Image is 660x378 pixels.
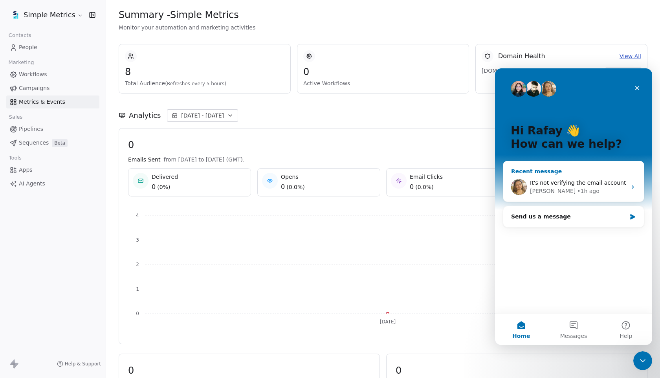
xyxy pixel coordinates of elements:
a: Help & Support [57,361,101,367]
span: Total Audience [125,79,284,87]
span: 0 [128,365,370,376]
span: Active Workflows [303,79,463,87]
span: Help & Support [65,361,101,367]
span: 0 [303,66,463,78]
span: (Refreshes every 5 hours) [165,81,226,86]
span: Apps [19,166,33,174]
span: Pipelines [19,125,43,133]
span: Sequences [19,139,49,147]
span: 0 [281,182,285,192]
span: Marketing [5,57,37,68]
tspan: 2 [136,262,139,267]
span: ( 0.0% ) [286,183,305,191]
span: Workflows [19,70,47,79]
iframe: Intercom live chat [633,351,652,370]
span: from [DATE] to [DATE] (GMT). [163,156,244,163]
a: Workflows [6,68,99,81]
tspan: 3 [136,237,139,243]
span: ( 0.0% ) [415,183,434,191]
span: 0 [128,139,638,151]
span: Email Clicks [410,173,443,181]
span: No sends yet [605,67,641,75]
span: 0 [152,182,156,192]
a: AI Agents [6,177,99,190]
span: Metrics & Events [19,98,65,106]
a: Campaigns [6,82,99,95]
span: AI Agents [19,180,45,188]
button: [DATE] - [DATE] [167,109,238,122]
a: Pipelines [6,123,99,136]
a: Apps [6,163,99,176]
span: Campaigns [19,84,49,92]
span: [DATE] - [DATE] [181,112,224,119]
img: sm-oviond-logo.png [11,10,20,20]
span: People [19,43,37,51]
span: Domain Health [498,51,545,61]
span: 0 [410,182,414,192]
a: SequencesBeta [6,136,99,149]
iframe: Intercom live chat [495,68,652,345]
tspan: 1 [136,286,139,292]
tspan: 4 [136,213,139,218]
span: Opens [281,173,305,181]
span: Simple Metrics [24,10,75,20]
span: Tools [5,152,25,164]
a: People [6,41,99,54]
span: Sales [5,111,26,123]
span: Beta [52,139,68,147]
tspan: [DATE] [380,319,396,325]
span: [DOMAIN_NAME] [482,67,537,75]
button: Simple Metrics [9,8,84,22]
span: 8 [125,66,284,78]
span: Monitor your automation and marketing activities [119,24,647,31]
span: Contacts [5,29,35,41]
span: 0 [396,365,638,376]
span: Delivered [152,173,178,181]
a: View All [620,52,641,61]
tspan: 0 [136,311,139,316]
a: Metrics & Events [6,95,99,108]
span: Emails Sent [128,156,160,163]
span: ( 0% ) [157,183,170,191]
span: Summary - Simple Metrics [119,9,239,21]
span: Analytics [129,110,161,121]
